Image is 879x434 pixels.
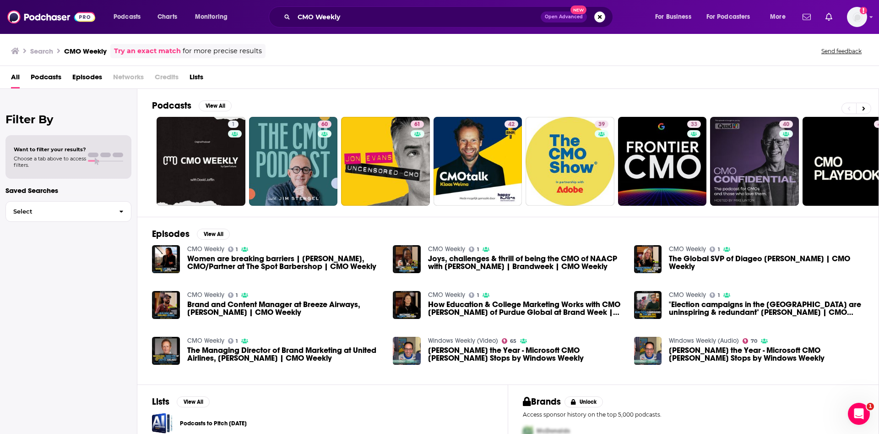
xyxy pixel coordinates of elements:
a: EpisodesView All [152,228,230,240]
a: CMO Weekly [669,291,706,299]
a: The Global SVP of Diageo Stephanie Jacoby | CMO Weekly [669,255,864,270]
span: Open Advanced [545,15,583,19]
span: 1 [236,293,238,297]
a: 61 [341,117,430,206]
span: For Podcasters [706,11,750,23]
span: 1 [718,293,720,297]
span: Monitoring [195,11,228,23]
span: 33 [691,120,697,129]
button: View All [199,100,232,111]
span: Networks [113,70,144,88]
button: open menu [107,10,152,24]
a: 1 [228,338,238,344]
a: 1 [228,247,238,252]
a: 1 [469,247,479,252]
span: New [570,5,587,14]
span: "Election campaigns in the [GEOGRAPHIC_DATA] are uninspiring & redundant" [PERSON_NAME] | CMO Weekly [669,301,864,316]
span: Lists [190,70,203,88]
span: How Education & College Marketing Works with CMO [PERSON_NAME] of Purdue Global at Brand Week | C... [428,301,623,316]
button: View All [177,396,210,407]
span: for more precise results [183,46,262,56]
a: CMO Weekly [428,245,465,253]
button: View All [197,229,230,240]
span: Brand and Content Manager at Breeze Airways, [PERSON_NAME] | CMO Weekly [187,301,382,316]
span: 1 [867,403,874,410]
a: Show notifications dropdown [799,9,814,25]
a: Women are breaking barriers | Diana Hernandez, CMO/Partner at The Spot Barbershop | CMO Weekly [187,255,382,270]
a: 42 [505,121,518,128]
a: Windows Weekly (Video) [428,337,498,345]
a: 39 [526,117,614,206]
iframe: Intercom live chat [848,403,870,425]
h2: Episodes [152,228,190,240]
img: The Global SVP of Diageo Stephanie Jacoby | CMO Weekly [634,245,662,273]
span: [PERSON_NAME] the Year - Microsoft CMO [PERSON_NAME] Stops by Windows Weekly [428,346,623,362]
a: Brand and Content Manager at Breeze Airways, James Belyue | CMO Weekly [152,291,180,319]
img: Women are breaking barriers | Diana Hernandez, CMO/Partner at The Spot Barbershop | CMO Weekly [152,245,180,273]
a: Podcasts to Pitch July 2023 [152,413,173,434]
span: Want to filter your results? [14,146,86,153]
img: Podchaser - Follow, Share and Rate Podcasts [7,8,95,26]
a: 1 [228,121,239,128]
h3: CMO Weekly [64,47,107,55]
span: 1 [477,247,479,252]
a: 40 [779,121,793,128]
a: CMO Weekly [669,245,706,253]
a: 33 [687,121,701,128]
a: All [11,70,20,88]
h2: Lists [152,396,169,407]
span: Women are breaking barriers | [PERSON_NAME], CMO/Partner at The Spot Barbershop | CMO Weekly [187,255,382,270]
span: The Managing Director of Brand Marketing at United Airlines, [PERSON_NAME] | CMO Weekly [187,346,382,362]
span: 39 [598,120,605,129]
a: The Managing Director of Brand Marketing at United Airlines, James Rothwell | CMO Weekly [152,337,180,365]
button: Select [5,201,131,222]
h3: Search [30,47,53,55]
button: open menu [189,10,239,24]
a: 33 [618,117,707,206]
span: Select [6,209,112,214]
a: 1 [469,292,479,298]
button: open menu [649,10,703,24]
a: Episodes [72,70,102,88]
span: 1 [232,120,235,129]
h2: Brands [523,396,561,407]
a: The Managing Director of Brand Marketing at United Airlines, James Rothwell | CMO Weekly [187,346,382,362]
a: 1 [228,292,238,298]
img: Chris Caps the Year - Microsoft CMO Chris Capossela Stops by Windows Weekly [634,337,662,365]
span: More [770,11,786,23]
span: 65 [510,339,516,343]
a: Windows Weekly (Audio) [669,337,739,345]
a: Podcasts [31,70,61,88]
span: Choose a tab above to access filters. [14,155,86,168]
input: Search podcasts, credits, & more... [294,10,541,24]
a: CMO Weekly [187,337,224,345]
button: open menu [700,10,764,24]
button: Show profile menu [847,7,867,27]
span: 1 [236,247,238,252]
a: ListsView All [152,396,210,407]
span: Logged in as AlkaNara [847,7,867,27]
a: Chris Caps the Year - Microsoft CMO Chris Capossela Stops by Windows Weekly [393,337,421,365]
a: How Education & College Marketing Works with CMO Kati Pratt of Purdue Global at Brand Week | CMO ... [428,301,623,316]
button: open menu [764,10,797,24]
a: CMO Weekly [187,245,224,253]
a: How Education & College Marketing Works with CMO Kati Pratt of Purdue Global at Brand Week | CMO ... [393,291,421,319]
span: 61 [414,120,420,129]
span: For Business [655,11,691,23]
span: 70 [751,339,757,343]
a: 42 [434,117,522,206]
a: Podcasts to Pitch [DATE] [180,418,247,429]
button: Unlock [564,396,603,407]
a: Brand and Content Manager at Breeze Airways, James Belyue | CMO Weekly [187,301,382,316]
img: Joys, challenges & thrill of being the CMO of NAACP with Aba G. Blankson | Brandweek | CMO Weekly [393,245,421,273]
a: "Election campaigns in the US are uninspiring & redundant" Marcelo Kertesz | CMO Weekly [634,291,662,319]
a: Charts [152,10,183,24]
